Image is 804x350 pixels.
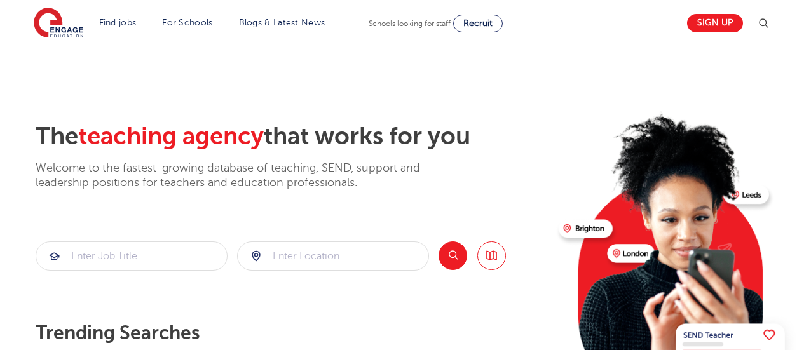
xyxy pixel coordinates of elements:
a: For Schools [162,18,212,27]
p: Welcome to the fastest-growing database of teaching, SEND, support and leadership positions for t... [36,161,455,191]
img: Engage Education [34,8,83,39]
input: Submit [238,242,428,270]
a: Recruit [453,15,503,32]
a: Find jobs [99,18,137,27]
div: Submit [36,241,228,271]
div: Submit [237,241,429,271]
button: Search [439,241,467,270]
span: Schools looking for staff [369,19,451,28]
span: teaching agency [78,123,264,150]
input: Submit [36,242,227,270]
h2: The that works for you [36,122,548,151]
a: Blogs & Latest News [239,18,325,27]
span: Recruit [463,18,493,28]
a: Sign up [687,14,743,32]
p: Trending searches [36,321,548,344]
